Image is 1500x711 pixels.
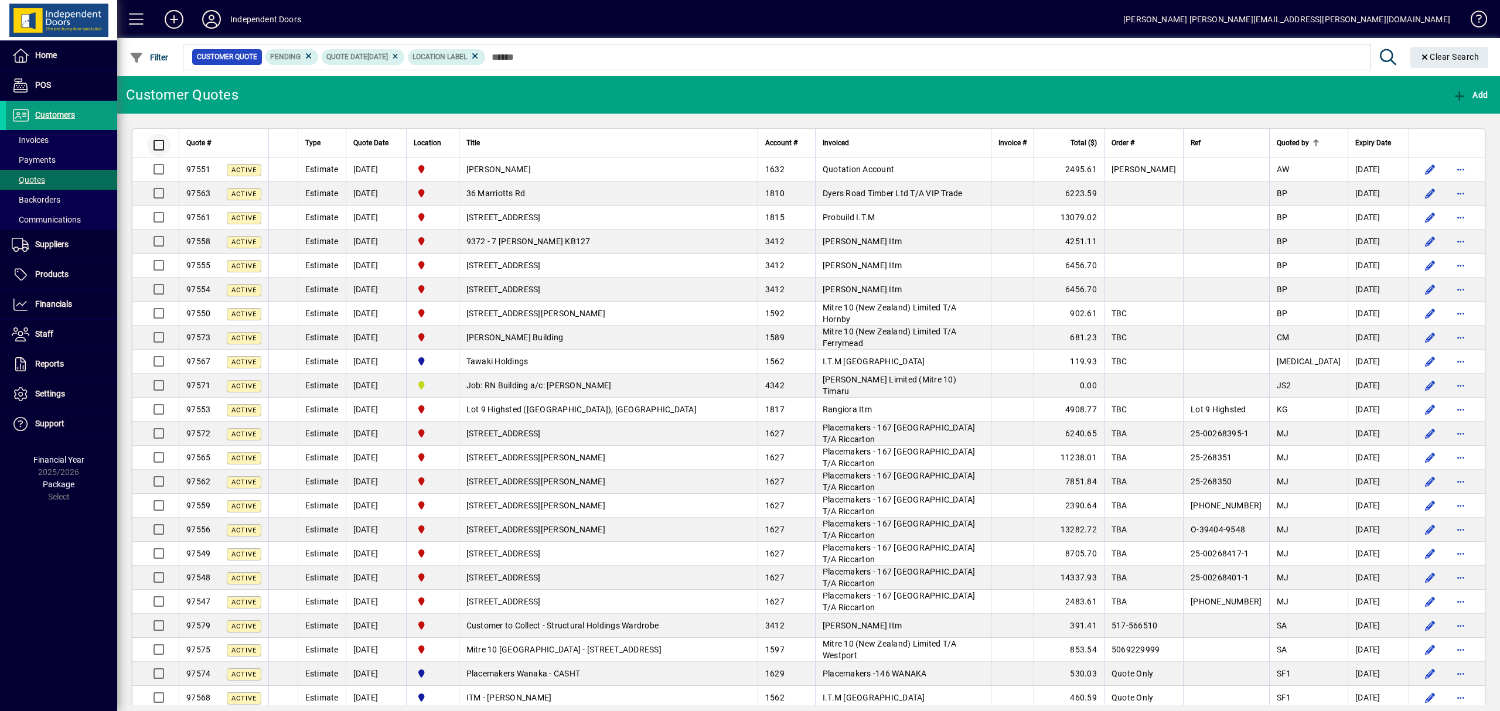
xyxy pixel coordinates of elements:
[1034,494,1104,518] td: 2390.64
[346,326,406,350] td: [DATE]
[6,409,117,439] a: Support
[1277,333,1290,342] span: CM
[12,175,45,184] span: Quotes
[1348,398,1409,422] td: [DATE]
[1421,256,1440,275] button: Edit
[1034,278,1104,302] td: 6456.70
[6,260,117,289] a: Products
[765,429,785,438] span: 1627
[231,454,257,462] span: Active
[1451,352,1470,371] button: More options
[346,158,406,182] td: [DATE]
[1348,158,1409,182] td: [DATE]
[1451,256,1470,275] button: More options
[1451,208,1470,227] button: More options
[346,206,406,230] td: [DATE]
[35,299,72,309] span: Financials
[35,269,69,279] span: Products
[1191,477,1232,486] span: 25-268350
[35,329,53,339] span: Staff
[765,357,785,366] span: 1562
[186,165,210,174] span: 97551
[1034,302,1104,326] td: 902.61
[305,429,339,438] span: Estimate
[1348,230,1409,254] td: [DATE]
[265,49,319,64] mat-chip: Pending Status: Pending
[1451,664,1470,683] button: More options
[346,302,406,326] td: [DATE]
[1421,664,1440,683] button: Edit
[305,453,339,462] span: Estimate
[6,320,117,349] a: Staff
[1451,688,1470,707] button: More options
[765,213,785,222] span: 1815
[466,136,480,149] span: Title
[1034,230,1104,254] td: 4251.11
[1277,381,1291,390] span: JS2
[823,165,894,174] span: Quotation Account
[1348,374,1409,398] td: [DATE]
[155,9,193,30] button: Add
[1034,158,1104,182] td: 2495.61
[823,423,976,444] span: Placemakers - 167 [GEOGRAPHIC_DATA] T/A Riccarton
[1034,374,1104,398] td: 0.00
[1421,424,1440,443] button: Edit
[129,53,169,62] span: Filter
[466,165,531,174] span: [PERSON_NAME]
[765,477,785,486] span: 1627
[1348,254,1409,278] td: [DATE]
[1421,328,1440,347] button: Edit
[186,237,210,246] span: 97558
[6,350,117,379] a: Reports
[35,80,51,90] span: POS
[1421,496,1440,515] button: Edit
[1451,496,1470,515] button: More options
[466,429,541,438] span: [STREET_ADDRESS]
[1462,2,1485,40] a: Knowledge Base
[346,254,406,278] td: [DATE]
[346,494,406,518] td: [DATE]
[270,53,301,61] span: Pending
[823,261,902,270] span: [PERSON_NAME] Itm
[1112,477,1127,486] span: TBA
[1451,424,1470,443] button: More options
[1348,518,1409,542] td: [DATE]
[186,477,210,486] span: 97562
[1451,304,1470,323] button: More options
[1112,429,1127,438] span: TBA
[414,451,452,464] span: Christchurch
[1191,429,1249,438] span: 25-00268395-1
[35,389,65,398] span: Settings
[231,214,257,222] span: Active
[1071,136,1097,149] span: Total ($)
[1112,136,1134,149] span: Order #
[1450,84,1491,105] button: Add
[1034,422,1104,446] td: 6240.65
[6,190,117,210] a: Backorders
[346,446,406,470] td: [DATE]
[1355,136,1391,149] span: Expiry Date
[186,136,211,149] span: Quote #
[126,86,238,104] div: Customer Quotes
[466,501,605,510] span: [STREET_ADDRESS][PERSON_NAME]
[765,405,785,414] span: 1817
[466,309,605,318] span: [STREET_ADDRESS][PERSON_NAME]
[1421,688,1440,707] button: Edit
[1451,616,1470,635] button: More options
[186,453,210,462] span: 97565
[305,309,339,318] span: Estimate
[466,453,605,462] span: [STREET_ADDRESS][PERSON_NAME]
[1277,429,1289,438] span: MJ
[466,136,751,149] div: Title
[231,190,257,198] span: Active
[1277,136,1309,149] span: Quoted by
[1451,160,1470,179] button: More options
[186,136,261,149] div: Quote #
[823,357,925,366] span: I.T.M [GEOGRAPHIC_DATA]
[998,136,1027,149] span: Invoice #
[1112,165,1176,174] span: [PERSON_NAME]
[823,237,902,246] span: [PERSON_NAME] Itm
[823,303,957,324] span: Mitre 10 (New Zealand) Limited T/A Hornby
[6,170,117,190] a: Quotes
[823,285,902,294] span: [PERSON_NAME] Itm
